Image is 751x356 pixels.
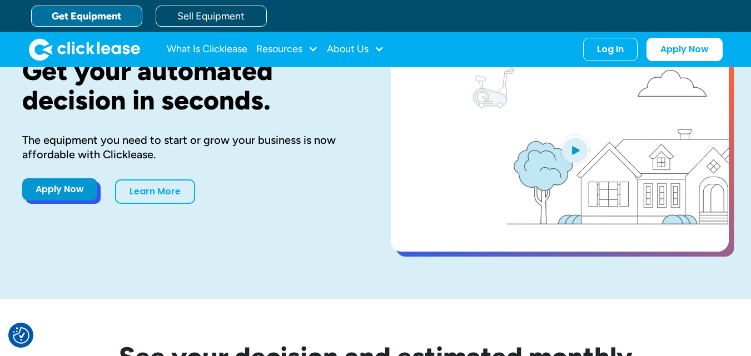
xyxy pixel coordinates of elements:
[646,38,723,61] a: Apply Now
[156,6,267,27] a: Sell Equipment
[13,327,29,344] img: Revisit consent button
[256,38,318,61] div: Resources
[560,134,590,166] img: Blue play button logo on a light blue circular background
[29,38,140,61] a: home
[31,6,142,27] a: Get Equipment
[327,38,384,61] div: About Us
[22,178,97,200] a: Apply Now
[13,327,29,344] button: Consent Preferences
[29,38,140,61] img: Clicklease logo
[115,179,195,204] a: Learn More
[22,133,355,162] div: The equipment you need to start or grow your business is now affordable with Clicklease.
[597,44,624,55] div: Log In
[22,56,355,115] h1: Get your automated decision in seconds.
[167,38,247,61] a: What Is Clicklease
[391,56,729,252] a: open lightbox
